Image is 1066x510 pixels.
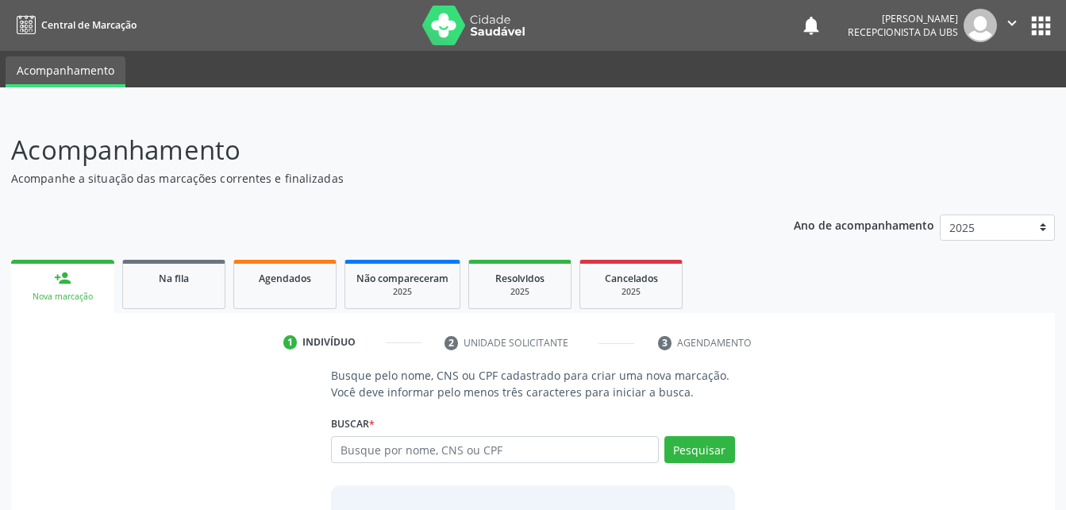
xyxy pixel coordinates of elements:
p: Acompanhe a situação das marcações correntes e finalizadas [11,170,742,187]
img: img [964,9,997,42]
button: notifications [800,14,822,37]
button:  [997,9,1027,42]
div: Indivíduo [302,335,356,350]
div: 2025 [591,286,671,298]
span: Na fila [159,272,189,285]
span: Não compareceram [356,272,448,285]
span: Recepcionista da UBS [848,25,958,39]
input: Busque por nome, CNS ou CPF [331,436,658,463]
p: Ano de acompanhamento [794,214,934,234]
span: Central de Marcação [41,18,137,32]
span: Cancelados [605,272,658,285]
span: Agendados [259,272,311,285]
span: Resolvidos [495,272,545,285]
div: 2025 [480,286,560,298]
button: Pesquisar [664,436,735,463]
div: Nova marcação [22,291,103,303]
div: 1 [283,335,298,350]
i:  [1003,14,1021,32]
div: person_add [54,269,71,287]
a: Acompanhamento [6,56,125,87]
div: [PERSON_NAME] [848,12,958,25]
label: Buscar [331,411,375,436]
button: apps [1027,12,1055,40]
p: Busque pelo nome, CNS ou CPF cadastrado para criar uma nova marcação. Você deve informar pelo men... [331,367,734,400]
div: 2025 [356,286,448,298]
p: Acompanhamento [11,130,742,170]
a: Central de Marcação [11,12,137,38]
